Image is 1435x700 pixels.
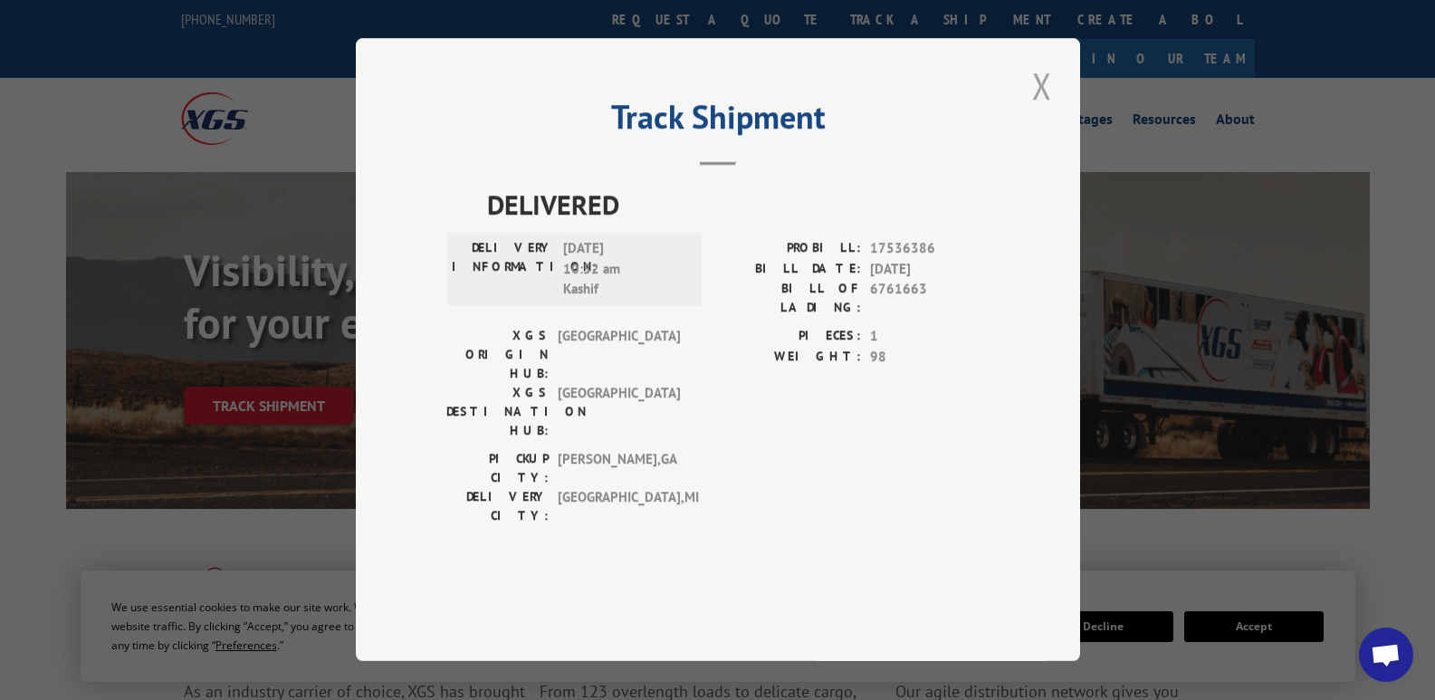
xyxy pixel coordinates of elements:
label: PICKUP CITY: [446,450,549,488]
label: XGS DESTINATION HUB: [446,384,549,441]
label: PIECES: [718,327,861,348]
span: 6761663 [870,280,990,318]
label: DELIVERY INFORMATION: [452,239,554,301]
span: DELIVERED [487,185,990,225]
h2: Track Shipment [446,104,990,139]
label: BILL OF LADING: [718,280,861,318]
label: BILL DATE: [718,259,861,280]
label: WEIGHT: [718,347,861,368]
span: 1 [870,327,990,348]
span: [DATE] 10:52 am Kashif [563,239,685,301]
a: Open chat [1359,628,1413,682]
span: [GEOGRAPHIC_DATA] [558,327,680,384]
span: 98 [870,347,990,368]
label: PROBILL: [718,239,861,260]
button: Close modal [1027,61,1057,110]
span: [GEOGRAPHIC_DATA] , MI [558,488,680,526]
span: 17536386 [870,239,990,260]
span: [GEOGRAPHIC_DATA] [558,384,680,441]
span: [DATE] [870,259,990,280]
label: XGS ORIGIN HUB: [446,327,549,384]
span: [PERSON_NAME] , GA [558,450,680,488]
label: DELIVERY CITY: [446,488,549,526]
